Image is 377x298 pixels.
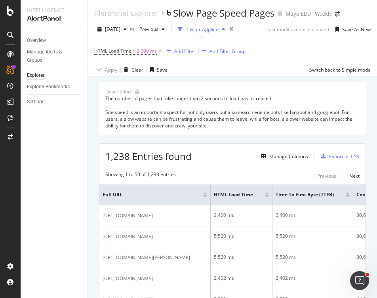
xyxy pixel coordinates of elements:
button: Apply [94,63,117,76]
div: 1 Filter Applied [186,26,219,33]
div: 2,400 ms [276,212,350,219]
div: Intelligence [27,6,81,14]
a: Manage Alerts & Groups [27,48,82,65]
div: Explorer Bookmarks [27,83,70,91]
span: [URL][DOMAIN_NAME][PERSON_NAME] [103,254,190,262]
button: Save As New [332,23,371,36]
button: Export as CSV [318,150,360,163]
span: 2,000 ms [137,46,157,57]
button: Clear [121,63,143,76]
button: [DATE] [94,23,130,36]
div: Clear [131,66,143,73]
span: 2025 Sep. 25th [105,26,120,32]
button: Previous [136,23,168,36]
span: [URL][DOMAIN_NAME] [103,275,153,283]
div: arrow-right-arrow-left [335,11,340,17]
button: Next [349,171,360,180]
div: 5,520 ms [276,254,350,261]
div: Overview [27,36,46,45]
div: Manage Alerts & Groups [27,48,74,65]
span: Time To First Byte (TTFB) [276,191,334,198]
div: Save As New [342,26,371,33]
button: Save [147,63,168,76]
a: Explorer [27,71,82,80]
button: Add Filter Group [199,46,246,56]
div: Previous [317,173,336,179]
span: HTML Load Time [214,191,253,198]
div: The number of pages that take longer than 2 seconds to load has increased. Site speed is an impor... [105,95,360,129]
div: 5,520 ms [276,233,350,240]
span: 1,238 Entries found [105,150,192,163]
div: 2,402 ms [276,275,350,282]
button: Previous [317,171,336,180]
button: 1 Filter Applied [175,23,228,36]
div: Add Filter Group [209,48,246,55]
button: Add Filter [164,46,195,56]
iframe: Intercom live chat [350,271,369,290]
div: Settings [27,98,44,106]
div: Apply [105,66,117,73]
div: 2,402 ms [214,275,269,282]
div: 5,520 ms [214,233,269,240]
span: > [133,47,135,54]
span: [URL][DOMAIN_NAME] [103,233,153,241]
div: Next [349,173,360,179]
a: Settings [27,98,82,106]
a: Explorer Bookmarks [27,83,82,91]
div: AlertPanel [27,14,81,23]
span: Full URL [103,191,191,198]
div: Save [157,66,168,73]
div: times [228,25,235,33]
div: Description: [105,88,132,95]
div: 5,520 ms [214,254,269,261]
div: Switch back to Simple mode [309,66,371,73]
a: Overview [27,36,82,45]
div: Mayo EDU - Weekly [286,10,332,18]
span: HTML Load Time [94,47,131,54]
div: Export as CSV [329,153,360,160]
span: Previous [136,26,158,32]
span: [URL][DOMAIN_NAME] [103,212,153,220]
div: Add Filter [174,48,195,55]
a: AlertPanel Explorer [94,9,158,17]
span: vs [130,25,136,32]
div: Showing 1 to 50 of 1,238 entries [105,171,176,180]
div: Last modifications not saved [267,26,329,33]
button: Switch back to Simple mode [306,63,371,76]
div: Manage Columns [269,153,308,160]
div: Explorer [27,71,44,80]
div: Slow Page Speed Pages [173,6,274,20]
button: Manage Columns [258,152,308,161]
div: 2,400 ms [214,212,269,219]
